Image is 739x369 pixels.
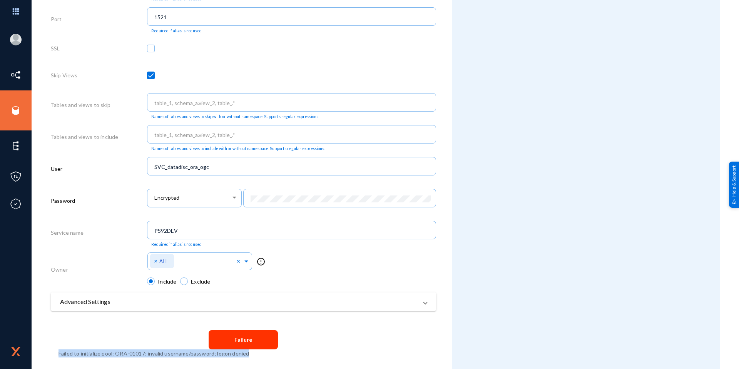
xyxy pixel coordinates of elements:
img: icon-policies.svg [10,171,22,182]
label: Skip Views [51,71,78,79]
label: Port [51,15,62,23]
label: Tables and views to skip [51,101,110,109]
img: icon-elements.svg [10,140,22,152]
mat-hint: Required if alias is not used [151,242,202,247]
mat-icon: error_outline [256,257,266,266]
label: Password [51,197,75,205]
label: Service name [51,229,84,237]
label: Tables and views to include [51,133,118,141]
label: Owner [51,265,68,274]
mat-hint: Required if alias is not used [151,28,202,33]
button: Failure [209,330,278,349]
img: help_support.svg [732,199,737,204]
label: SSL [51,44,60,52]
mat-expansion-panel-header: Advanced Settings [51,292,436,311]
mat-hint: Names of tables and views to include with or without namespace. Supports regular expressions. [151,146,325,151]
div: Help & Support [729,161,739,207]
input: table_1, schema_a.view_2, table_.* [154,100,432,107]
span: ALL [159,258,167,264]
input: 1521 [154,14,432,21]
span: Encrypted [154,195,179,201]
span: Failure [234,337,252,343]
img: icon-sources.svg [10,105,22,116]
span: Include [155,277,176,286]
label: User [51,165,63,173]
input: table_1, schema_a.view_2, table_.* [154,132,432,139]
span: × [154,257,159,264]
img: icon-inventory.svg [10,69,22,81]
mat-hint: Names of tables and views to skip with or without namespace. Supports regular expressions. [151,114,319,119]
span: Failed to initialize pool: ORA-01017: invalid username/password; logon denied [59,350,249,357]
span: Clear all [236,257,243,265]
input: XE [154,227,432,234]
img: app launcher [4,3,27,20]
span: Exclude [188,277,210,286]
img: blank-profile-picture.png [10,34,22,45]
mat-panel-title: Advanced Settings [60,297,418,306]
img: icon-compliance.svg [10,198,22,210]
